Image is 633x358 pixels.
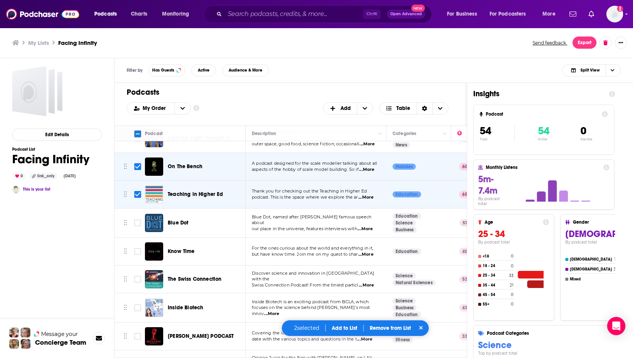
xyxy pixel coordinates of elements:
p: 43 [459,304,471,312]
span: focuses on the science behind [PERSON_NAME]’s most innov [252,305,370,316]
span: Add [340,106,351,111]
img: Know Time [145,242,163,261]
span: ...More [358,226,373,232]
h4: 13 [614,257,618,262]
span: Has Guests [152,68,174,72]
img: Teaching in Higher Ed [145,185,163,204]
button: Send feedback. [530,40,569,46]
button: Active [191,64,216,76]
span: [PERSON_NAME] PODCAST [168,333,234,339]
a: Science [393,220,416,226]
p: 60 [459,163,471,170]
span: Blue Dot [168,220,188,226]
img: Jon Profile [9,339,19,349]
h4: 0 [511,264,514,269]
button: Column Actions [375,129,385,138]
button: + Add [323,102,373,115]
div: 0 [12,173,26,180]
span: Audience & More [229,68,262,72]
span: ...More [358,251,374,258]
button: Move [123,302,128,313]
span: Charts [131,9,147,19]
span: 0 [581,124,586,137]
a: [PERSON_NAME] PODCAST [168,333,234,340]
span: Message your [41,330,78,338]
p: Inactive [581,137,592,141]
a: Show notifications dropdown [585,8,597,21]
button: Export [573,37,596,49]
img: On The Bench [145,158,163,176]
span: ...More [357,336,372,342]
span: Swiss Connection Podcast! From the tiniest particl [252,282,358,288]
span: 54 [480,124,491,137]
h4: Podcast Categories [487,331,627,336]
img: Barbara Profile [21,339,30,349]
h2: Choose List sort [127,102,191,115]
span: Toggle select row [134,135,141,142]
span: ...More [359,282,374,288]
button: Show More Button [615,37,627,49]
p: 40 [459,248,471,255]
img: The Swiss Connection [145,270,163,288]
h3: 25 - 34 [478,228,549,240]
a: Show additional information [193,105,199,112]
button: Show profile menu [606,6,623,22]
span: Toggle select row [134,304,141,311]
button: Column Actions [440,129,449,138]
p: 53 [459,275,471,283]
span: My Order [143,106,169,111]
span: aspects of the hobby of scale model building. So if [252,167,359,172]
span: More [542,9,555,19]
a: My Lists [28,39,49,46]
h4: 32 [614,267,618,272]
a: Education [393,191,421,197]
span: The Swiss Connection [168,276,221,282]
a: Hobbies [393,164,416,170]
span: Toggle select row [134,333,141,340]
span: Open Advanced [390,12,422,16]
a: Education [393,248,421,255]
h4: 33 [509,273,514,278]
div: Open Intercom Messenger [607,317,625,335]
button: Open AdvancedNew [387,10,425,19]
h1: Facing Infinity [12,152,89,167]
button: Move [123,274,128,285]
p: 51 [460,219,471,227]
span: ...More [358,194,374,200]
a: Blue Dot [168,219,188,227]
span: Monitoring [162,9,189,19]
span: ...More [359,167,374,173]
span: but have know time. Join me on my quest to shar [252,251,358,257]
span: Toggle select row [134,191,141,198]
h1: Insights [473,89,603,99]
button: open menu [127,106,175,111]
svg: Add a profile image [617,6,623,12]
span: On The Bench [168,163,202,170]
img: Inside Biotech [145,299,163,317]
h3: Filter by [127,68,143,73]
button: open menu [442,8,487,20]
span: our place in the universe, features interviews with [252,226,357,231]
h4: 21 [510,283,514,288]
button: Move [123,189,128,200]
h3: Concierge Team [35,339,86,346]
button: Edit Details [12,129,102,141]
a: Facing Infinity [12,66,62,116]
span: outer space, good food, science fiction; occasionall [252,141,359,146]
p: 33 [459,333,471,340]
button: open menu [485,8,537,20]
h4: By podcast total [478,240,549,245]
h4: Podcast [486,111,599,117]
div: [DATE] [60,173,79,179]
span: Inside Biotech is an exciting podcast from BCLA, which [252,299,369,304]
h4: 0 [511,302,514,307]
a: Science [393,273,416,279]
img: Sydney Profile [9,328,19,337]
a: Fitness [393,337,413,343]
button: Choose View [562,64,621,76]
